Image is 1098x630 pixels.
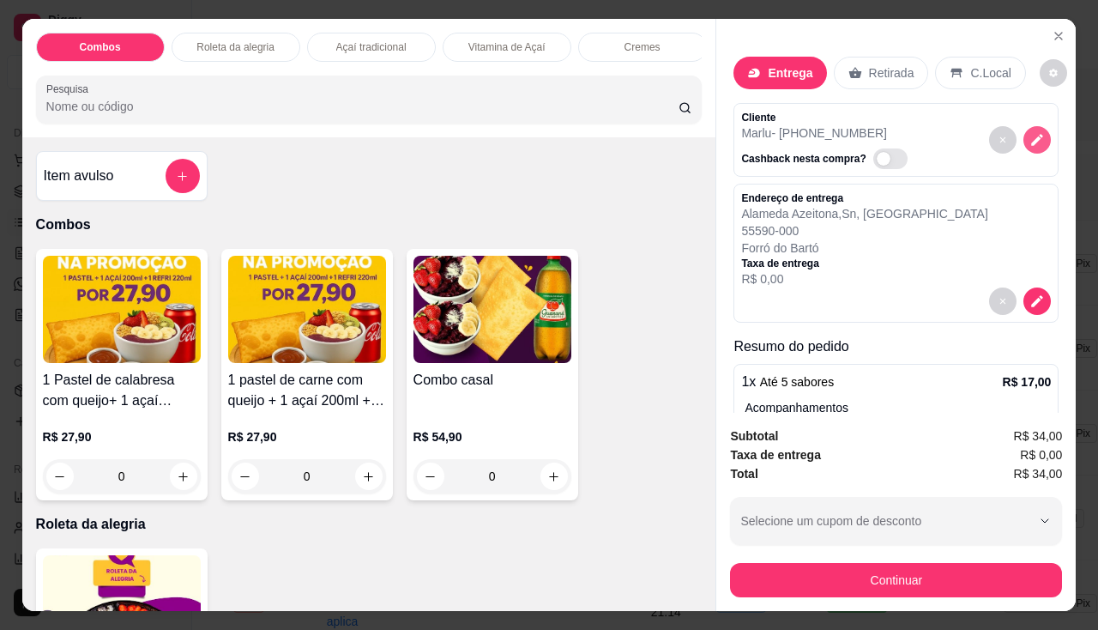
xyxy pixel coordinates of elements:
[733,336,1059,357] p: Resumo do pedido
[730,467,757,481] strong: Total
[730,429,778,443] strong: Subtotal
[413,370,571,391] h4: Combo casal
[989,126,1017,154] button: decrease-product-quantity
[468,40,546,54] p: Vitamina de Açaí
[741,191,987,205] p: Endereço de entrega
[741,111,914,124] p: Cliente
[730,448,821,462] strong: Taxa de entrega
[228,370,386,411] h4: 1 pastel de carne com queijo + 1 açaí 200ml + 1 refri lata 220ml
[44,166,114,186] h4: Item avulso
[745,399,1051,416] p: Acompanhamentos
[741,270,987,288] p: R$ 0,00
[166,159,200,193] button: add-separate-item
[228,256,386,363] img: product-image
[196,40,274,54] p: Roleta da alegria
[1023,126,1051,154] button: decrease-product-quantity
[741,124,914,142] p: Marlu - [PHONE_NUMBER]
[1014,464,1063,483] span: R$ 34,00
[624,40,661,54] p: Cremes
[760,375,834,389] span: Até 5 sabores
[741,222,987,239] p: 55590-000
[869,64,914,82] p: Retirada
[873,148,914,169] label: Automatic updates
[46,98,679,115] input: Pesquisa
[741,239,987,257] p: Forró do Bartó
[36,215,703,235] p: Combos
[1020,445,1062,464] span: R$ 0,00
[730,563,1062,597] button: Continuar
[43,370,201,411] h4: 1 Pastel de calabresa com queijo+ 1 açaí 200ml+ 1 refri lata 220ml
[1040,59,1067,87] button: decrease-product-quantity
[413,256,571,363] img: product-image
[1045,22,1072,50] button: Close
[336,40,407,54] p: Açaí tradicional
[730,497,1062,545] button: Selecione um cupom de desconto
[80,40,121,54] p: Combos
[989,288,1017,315] button: decrease-product-quantity
[43,428,201,445] p: R$ 27,90
[741,152,866,166] p: Cashback nesta compra?
[43,256,201,363] img: product-image
[46,82,94,96] label: Pesquisa
[741,257,987,270] p: Taxa de entrega
[1003,373,1052,391] p: R$ 17,00
[413,428,571,445] p: R$ 54,90
[768,64,812,82] p: Entrega
[741,372,834,392] p: 1 x
[36,514,703,535] p: Roleta da alegria
[1023,288,1051,315] button: decrease-product-quantity
[1014,427,1063,445] span: R$ 34,00
[970,64,1011,82] p: C.Local
[228,428,386,445] p: R$ 27,90
[741,205,987,222] p: Alameda Azeitona , Sn , [GEOGRAPHIC_DATA]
